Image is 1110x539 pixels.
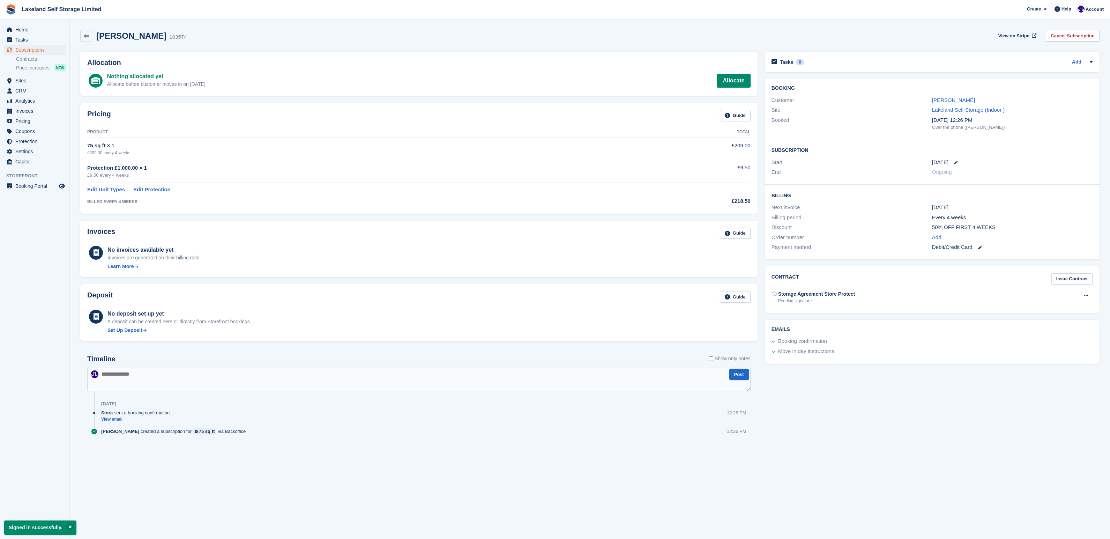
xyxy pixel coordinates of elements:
div: [DATE] [101,401,116,407]
div: No invoices available yet [107,246,201,254]
div: created a subscription for via Backoffice [101,428,249,435]
a: menu [3,76,66,86]
a: menu [3,181,66,191]
div: Invoices are generated on their billing date. [107,254,201,261]
div: 12:26 PM [727,409,746,416]
a: View email [101,416,173,422]
span: CRM [15,86,57,96]
div: Every 4 weeks [932,214,1093,222]
img: stora-icon-8386f47178a22dfd0bd8f6a31ec36ba5ce8667c1dd55bd0f319d3a0aa187defe.svg [6,4,16,15]
div: BILLED EVERY 4 WEEKS [87,199,628,205]
div: Pending signature [778,298,855,304]
div: Payment method [772,243,932,251]
h2: Deposit [87,291,113,303]
div: 50% OFF FIRST 4 WEEKS [932,223,1093,231]
a: Edit Unit Types [87,186,125,194]
h2: [PERSON_NAME] [96,31,166,40]
h2: Tasks [780,59,794,65]
div: Over the phone ([PERSON_NAME]) [932,124,1093,131]
h2: Invoices [87,228,115,239]
div: Learn More [107,263,134,270]
a: menu [3,96,66,106]
a: Lakeland Self Storage Limited [19,3,104,15]
a: menu [3,136,66,146]
a: menu [3,157,66,167]
span: Analytics [15,96,57,106]
a: Allocate [717,74,750,88]
div: 75 sq ft [199,428,215,435]
div: Billing period [772,214,932,222]
div: Booking confirmation [778,337,827,346]
div: 12:26 PM [727,428,746,435]
a: Cancel Subscription [1046,30,1100,42]
span: Invoices [15,106,57,116]
div: Set Up Deposit [107,327,142,334]
button: Post [729,369,749,380]
h2: Billing [772,192,1093,199]
a: Preview store [58,182,66,190]
a: menu [3,126,66,136]
h2: Allocation [87,59,751,67]
div: 103574 [169,33,187,41]
span: View on Stripe [998,32,1029,39]
div: 75 sq ft × 1 [87,142,628,150]
span: Subscriptions [15,45,57,55]
span: Booking Portal [15,181,57,191]
a: Lakeland Self Storage (Indoor ) [932,107,1005,113]
td: £9.50 [628,160,751,183]
a: menu [3,147,66,156]
div: Allocate before customer moves in on [DATE] [107,81,206,88]
span: Stora [101,409,113,416]
input: Show only notes [709,355,713,362]
div: £209.00 every 4 weeks [87,150,628,156]
a: Add [932,234,941,242]
a: Learn More [107,263,201,270]
div: Site [772,106,932,114]
div: Booked [772,116,932,131]
h2: Pricing [87,110,111,121]
div: Customer [772,96,932,104]
a: Guide [720,228,751,239]
a: menu [3,86,66,96]
th: Total [628,127,751,138]
h2: Emails [772,327,1093,332]
div: sent a booking confirmation [101,409,173,416]
a: Contracts [16,56,66,62]
p: Signed in successfully. [4,520,76,535]
label: Show only notes [709,355,751,362]
span: Account [1086,6,1104,13]
a: Set Up Deposit [107,327,251,334]
div: £9.50 every 4 weeks [87,172,628,179]
h2: Booking [772,86,1093,91]
span: Coupons [15,126,57,136]
a: 75 sq ft [193,428,216,435]
span: Capital [15,157,57,167]
div: Protection £1,000.00 × 1 [87,164,628,172]
div: 0 [796,59,804,65]
span: Home [15,25,57,35]
a: [PERSON_NAME] [932,97,975,103]
div: Order number [772,234,932,242]
div: Storage Agreement Store Protect [778,290,855,298]
a: Issue Contract [1051,273,1093,285]
div: Move in day instructions [778,347,834,356]
a: Edit Protection [133,186,171,194]
span: Price increases [16,65,50,71]
a: menu [3,45,66,55]
div: Next invoice [772,204,932,212]
span: Pricing [15,116,57,126]
a: Price increases NEW [16,64,66,72]
span: Help [1061,6,1071,13]
span: [PERSON_NAME] [101,428,139,435]
a: Add [1072,58,1081,66]
div: Discount [772,223,932,231]
span: Protection [15,136,57,146]
div: Debit/Credit Card [932,243,1093,251]
span: Storefront [6,172,69,179]
h2: Timeline [87,355,116,363]
a: menu [3,116,66,126]
div: Nothing allocated yet [107,72,206,81]
a: menu [3,35,66,45]
a: View on Stripe [996,30,1038,42]
img: Nick Aynsley [91,370,98,378]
